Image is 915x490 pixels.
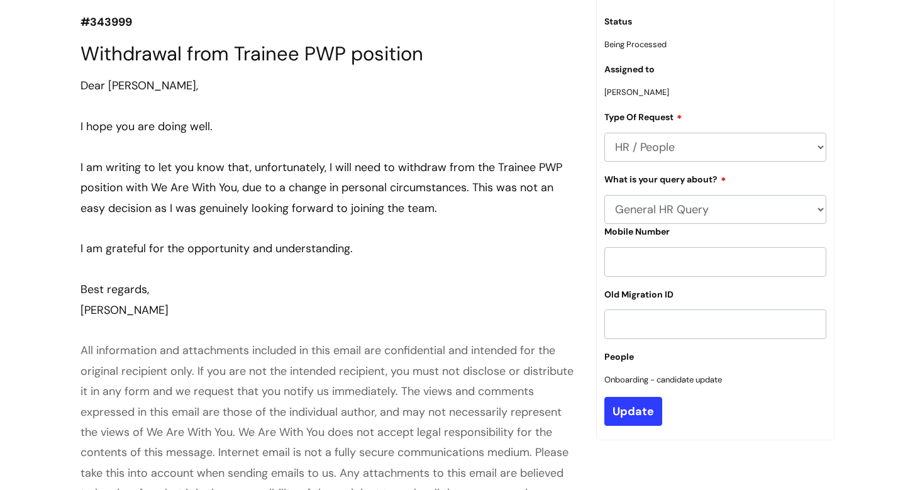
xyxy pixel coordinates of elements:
[80,238,577,259] div: I am grateful for the opportunity and understanding.
[604,352,634,362] label: People
[80,157,577,218] div: I am writing to let you know that, unfortunately, I will need to withdraw from the Trainee PWP po...
[604,289,674,300] label: Old Migration ID
[80,116,577,136] div: I hope you are doing well.
[80,12,577,32] p: #343999
[80,42,577,65] h1: Withdrawal from Trainee PWP position
[604,226,670,237] label: Mobile Number
[604,172,726,185] label: What is your query about?
[604,397,662,426] input: Update
[80,300,577,320] div: [PERSON_NAME]
[604,85,827,99] p: [PERSON_NAME]
[604,37,827,52] p: Being Processed
[604,110,682,123] label: Type Of Request
[80,75,577,320] div: Dear [PERSON_NAME],
[604,64,655,75] label: Assigned to
[604,16,632,27] label: Status
[80,279,577,299] div: Best regards,
[604,372,827,387] p: Onboarding - candidate update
